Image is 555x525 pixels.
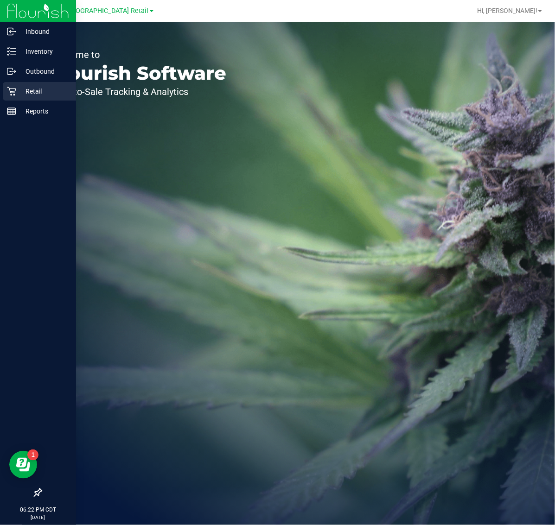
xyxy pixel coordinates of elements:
p: Welcome to [50,50,226,59]
p: Outbound [16,66,72,77]
p: Inventory [16,46,72,57]
inline-svg: Inventory [7,47,16,56]
iframe: Resource center [9,451,37,479]
iframe: Resource center unread badge [27,449,38,461]
p: Retail [16,86,72,97]
p: Seed-to-Sale Tracking & Analytics [50,87,226,96]
inline-svg: Retail [7,87,16,96]
span: TX South-[GEOGRAPHIC_DATA] Retail [36,7,149,15]
p: Inbound [16,26,72,37]
p: Reports [16,106,72,117]
span: Hi, [PERSON_NAME]! [477,7,537,14]
p: [DATE] [4,514,72,521]
inline-svg: Inbound [7,27,16,36]
p: 06:22 PM CDT [4,506,72,514]
inline-svg: Outbound [7,67,16,76]
p: Flourish Software [50,64,226,82]
inline-svg: Reports [7,107,16,116]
